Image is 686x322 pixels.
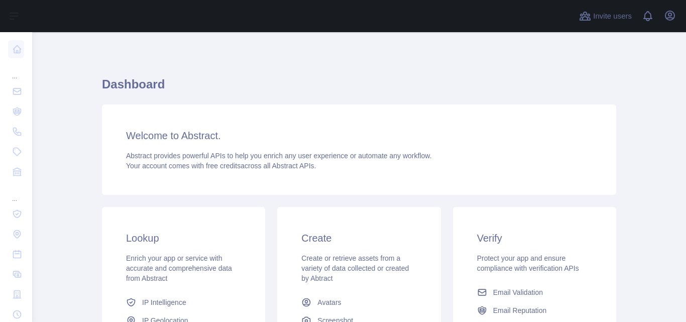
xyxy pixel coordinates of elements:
[473,283,596,301] a: Email Validation
[142,297,186,307] span: IP Intelligence
[301,231,416,245] h3: Create
[577,8,634,24] button: Invite users
[126,152,432,160] span: Abstract provides powerful APIs to help you enrich any user experience or automate any workflow.
[301,254,409,282] span: Create or retrieve assets from a variety of data collected or created by Abtract
[126,254,232,282] span: Enrich your app or service with accurate and comprehensive data from Abstract
[493,305,547,315] span: Email Reputation
[477,254,579,272] span: Protect your app and ensure compliance with verification APIs
[206,162,241,170] span: free credits
[8,60,24,80] div: ...
[126,129,592,143] h3: Welcome to Abstract.
[317,297,341,307] span: Avatars
[102,76,616,100] h1: Dashboard
[473,301,596,319] a: Email Reputation
[126,231,241,245] h3: Lookup
[126,162,316,170] span: Your account comes with across all Abstract APIs.
[122,293,245,311] a: IP Intelligence
[297,293,420,311] a: Avatars
[477,231,592,245] h3: Verify
[8,183,24,203] div: ...
[493,287,543,297] span: Email Validation
[593,11,632,22] span: Invite users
